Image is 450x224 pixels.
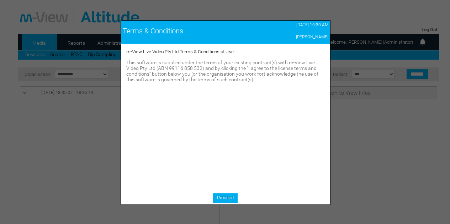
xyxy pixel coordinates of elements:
img: bell24.png [418,38,427,46]
div: Terms & Conditions [123,27,253,35]
a: Proceed [213,193,238,203]
td: [DATE] 10:30 AM [255,21,330,29]
span: This software is supplied under the terms of your existing contract(s) with m-View Live Video Pty... [126,60,318,82]
span: m-View Live Video Pty Ltd Terms & Conditions of Use [126,49,234,54]
td: [PERSON_NAME] [255,33,330,41]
